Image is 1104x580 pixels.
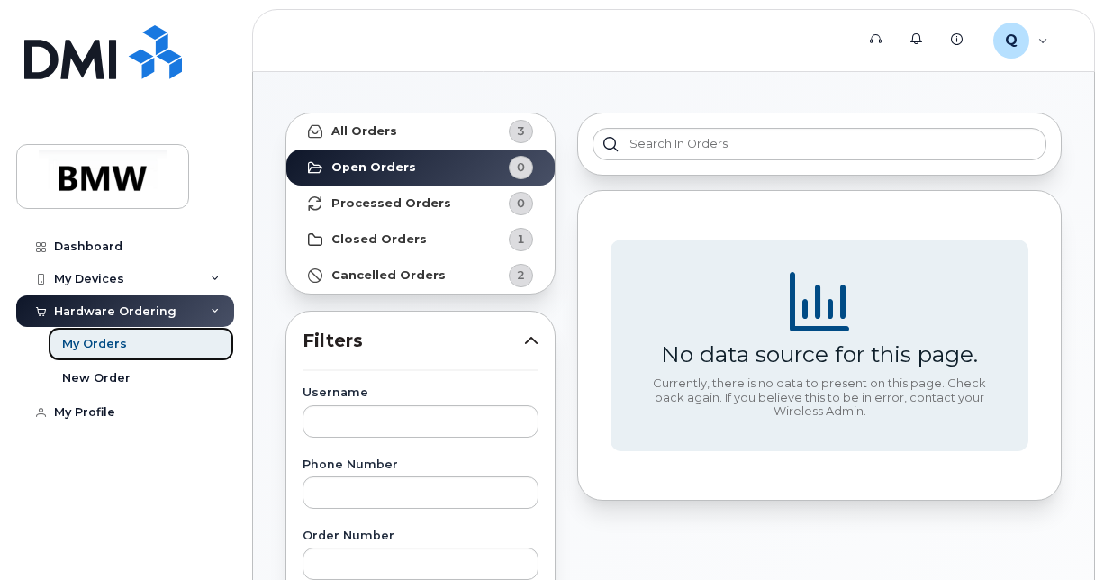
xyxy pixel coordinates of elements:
strong: Open Orders [331,160,416,175]
strong: All Orders [331,124,397,139]
span: 3 [517,122,525,140]
label: Phone Number [303,459,538,471]
label: Order Number [303,530,538,542]
strong: Processed Orders [331,196,451,211]
a: Closed Orders1 [286,222,555,258]
a: Cancelled Orders2 [286,258,555,294]
div: QTE8625 [981,23,1061,59]
iframe: Messenger Launcher [1026,502,1090,566]
label: Username [303,387,538,399]
span: 0 [517,159,525,176]
div: No data source for this page. [661,340,978,367]
strong: Closed Orders [331,232,427,247]
span: 1 [517,231,525,248]
span: 2 [517,267,525,284]
div: Currently, there is no data to present on this page. Check back again. If you believe this to be ... [643,376,996,419]
strong: Cancelled Orders [331,268,446,283]
a: Processed Orders0 [286,186,555,222]
a: All Orders3 [286,113,555,150]
input: Search in orders [593,128,1046,160]
a: Open Orders0 [286,150,555,186]
span: Filters [303,328,524,354]
span: 0 [517,195,525,212]
span: Q [1005,30,1018,51]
